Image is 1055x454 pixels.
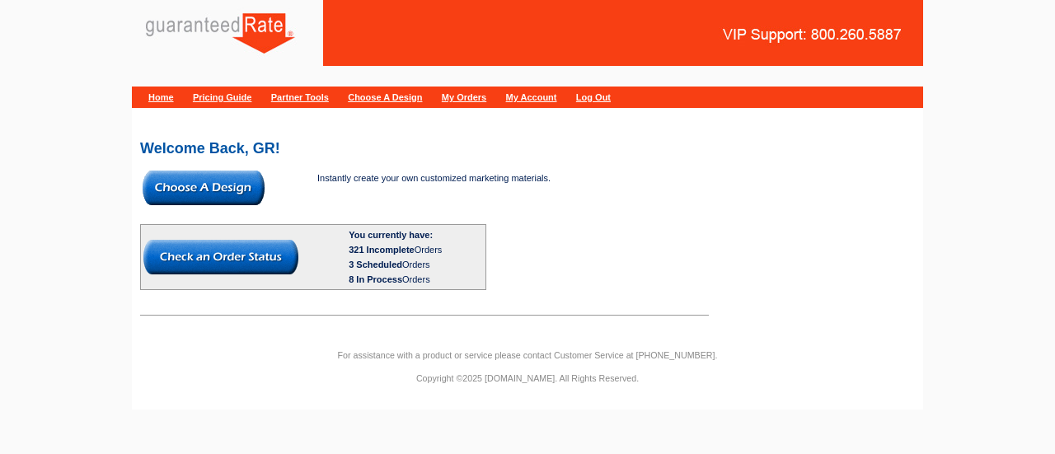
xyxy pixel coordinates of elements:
[349,274,402,284] span: 8 In Process
[349,245,414,255] span: 321 Incomplete
[193,92,252,102] a: Pricing Guide
[317,173,551,183] span: Instantly create your own customized marketing materials.
[506,92,557,102] a: My Account
[348,92,422,102] a: Choose A Design
[140,141,915,156] h2: Welcome Back, GR!
[143,240,298,274] img: button-check-order-status.gif
[132,371,923,386] p: Copyright ©2025 [DOMAIN_NAME]. All Rights Reserved.
[148,92,174,102] a: Home
[349,242,483,287] div: Orders Orders Orders
[349,230,433,240] b: You currently have:
[132,348,923,363] p: For assistance with a product or service please contact Customer Service at [PHONE_NUMBER].
[271,92,329,102] a: Partner Tools
[576,92,611,102] a: Log Out
[349,260,402,269] span: 3 Scheduled
[143,171,265,205] img: button-choose-design.gif
[442,92,486,102] a: My Orders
